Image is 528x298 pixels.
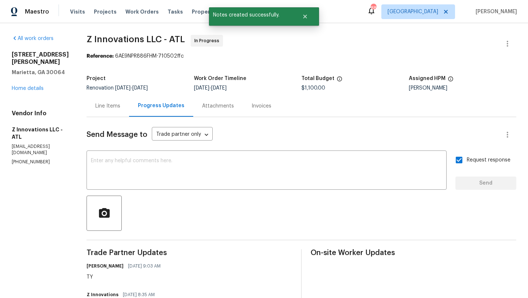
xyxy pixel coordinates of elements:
[128,262,161,270] span: [DATE] 9:03 AM
[87,131,147,138] span: Send Message to
[194,86,227,91] span: -
[115,86,131,91] span: [DATE]
[87,273,165,281] div: TY
[87,76,106,81] h5: Project
[194,86,209,91] span: [DATE]
[467,156,510,164] span: Request response
[211,86,227,91] span: [DATE]
[168,9,183,14] span: Tasks
[194,76,246,81] h5: Work Order Timeline
[12,159,69,165] p: [PHONE_NUMBER]
[132,86,148,91] span: [DATE]
[94,8,117,15] span: Projects
[87,52,516,60] div: 6AE9NPR886FHM-710502ffc
[252,102,271,110] div: Invoices
[12,143,69,156] p: [EMAIL_ADDRESS][DOMAIN_NAME]
[202,102,234,110] div: Attachments
[209,7,293,23] span: Notes created successfully.
[87,54,114,59] b: Reference:
[293,9,317,24] button: Close
[87,249,292,257] span: Trade Partner Updates
[473,8,517,15] span: [PERSON_NAME]
[371,4,376,12] div: 88
[192,8,220,15] span: Properties
[125,8,159,15] span: Work Orders
[12,110,69,117] h4: Vendor Info
[87,35,185,44] span: Z Innovations LLC - ATL
[87,262,124,270] h6: [PERSON_NAME]
[409,76,445,81] h5: Assigned HPM
[301,76,334,81] h5: Total Budget
[12,69,69,76] h5: Marietta, GA 30064
[194,37,222,44] span: In Progress
[152,129,213,141] div: Trade partner only
[138,102,184,109] div: Progress Updates
[311,249,516,257] span: On-site Worker Updates
[12,36,54,41] a: All work orders
[337,76,342,86] span: The total cost of line items that have been proposed by Opendoor. This sum includes line items th...
[95,102,120,110] div: Line Items
[12,51,69,66] h2: [STREET_ADDRESS][PERSON_NAME]
[12,86,44,91] a: Home details
[388,8,438,15] span: [GEOGRAPHIC_DATA]
[448,76,454,86] span: The hpm assigned to this work order.
[87,86,148,91] span: Renovation
[115,86,148,91] span: -
[12,126,69,141] h5: Z Innovations LLC - ATL
[25,8,49,15] span: Maestro
[70,8,85,15] span: Visits
[409,86,516,91] div: [PERSON_NAME]
[301,86,325,91] span: $1,100.00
